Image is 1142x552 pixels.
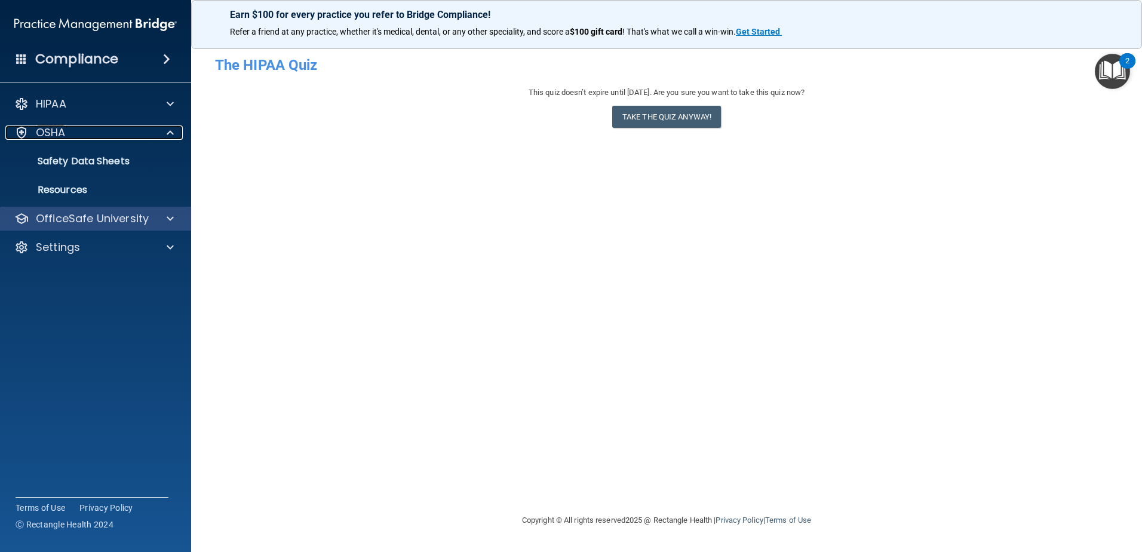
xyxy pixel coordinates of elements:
[14,125,174,140] a: OSHA
[765,516,811,525] a: Terms of Use
[36,97,66,111] p: HIPAA
[14,211,174,226] a: OfficeSafe University
[16,502,65,514] a: Terms of Use
[449,501,885,539] div: Copyright © All rights reserved 2025 @ Rectangle Health | |
[716,516,763,525] a: Privacy Policy
[570,27,622,36] strong: $100 gift card
[612,106,721,128] button: Take the quiz anyway!
[79,502,133,514] a: Privacy Policy
[230,27,570,36] span: Refer a friend at any practice, whether it's medical, dental, or any other speciality, and score a
[1095,54,1130,89] button: Open Resource Center, 2 new notifications
[215,57,1118,73] h4: The HIPAA Quiz
[36,240,80,254] p: Settings
[8,155,171,167] p: Safety Data Sheets
[622,27,736,36] span: ! That's what we call a win-win.
[230,9,1103,20] p: Earn $100 for every practice you refer to Bridge Compliance!
[36,211,149,226] p: OfficeSafe University
[16,519,113,530] span: Ⓒ Rectangle Health 2024
[736,27,782,36] a: Get Started
[36,125,66,140] p: OSHA
[14,97,174,111] a: HIPAA
[1125,61,1129,76] div: 2
[8,184,171,196] p: Resources
[736,27,780,36] strong: Get Started
[35,51,118,68] h4: Compliance
[14,13,177,36] img: PMB logo
[215,85,1118,100] div: This quiz doesn’t expire until [DATE]. Are you sure you want to take this quiz now?
[14,240,174,254] a: Settings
